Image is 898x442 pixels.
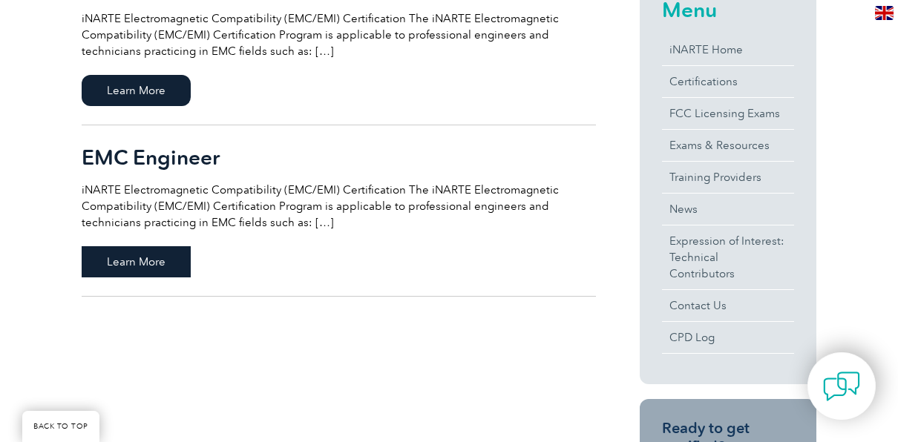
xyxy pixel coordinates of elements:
a: News [662,194,794,225]
img: en [875,6,894,20]
a: iNARTE Home [662,34,794,65]
span: Learn More [82,246,191,277]
h2: EMC Engineer [82,145,596,169]
a: FCC Licensing Exams [662,98,794,129]
a: Expression of Interest:Technical Contributors [662,225,794,289]
a: Certifications [662,66,794,97]
a: BACK TO TOP [22,411,99,442]
span: Learn More [82,75,191,106]
a: Training Providers [662,162,794,193]
p: iNARTE Electromagnetic Compatibility (EMC/EMI) Certification The iNARTE Electromagnetic Compatibi... [82,10,596,59]
img: contact-chat.png [823,368,860,405]
a: CPD Log [662,322,794,353]
p: iNARTE Electromagnetic Compatibility (EMC/EMI) Certification The iNARTE Electromagnetic Compatibi... [82,182,596,231]
a: Contact Us [662,290,794,321]
a: Exams & Resources [662,130,794,161]
a: EMC Engineer iNARTE Electromagnetic Compatibility (EMC/EMI) Certification The iNARTE Electromagne... [82,125,596,297]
